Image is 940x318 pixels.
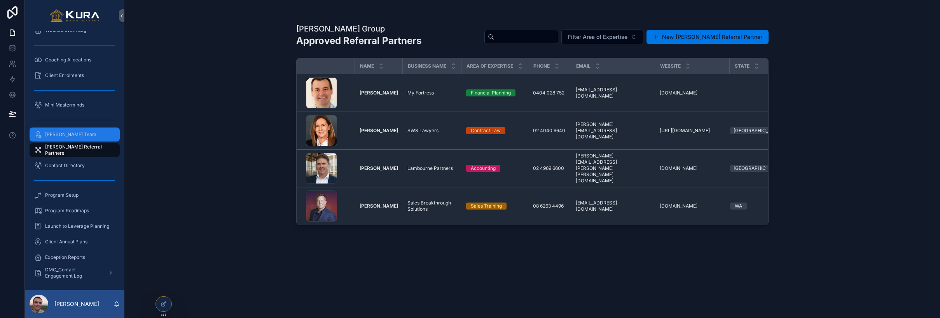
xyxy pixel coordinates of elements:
[360,128,398,134] a: [PERSON_NAME]
[660,128,725,134] a: [URL][DOMAIN_NAME]
[471,127,501,134] div: Contract Law
[30,266,120,280] a: DMC_Contact Engagement Log
[730,90,785,96] a: --
[466,203,524,210] a: Sales Training
[407,165,457,171] a: Lambourne Partners
[360,90,398,96] a: [PERSON_NAME]
[30,219,120,233] a: Launch to Leverage Planning
[45,102,84,108] span: Mini Masterminds
[576,63,591,69] span: Email
[660,63,681,69] span: Website
[30,98,120,112] a: Mini Masterminds
[360,63,374,69] span: Name
[45,162,85,169] span: Contact Directory
[45,239,87,245] span: Client Annual Plans
[30,159,120,173] a: Contact Directory
[30,128,120,142] a: [PERSON_NAME] Team
[408,63,446,69] span: Business Name
[30,250,120,264] a: Exception Reports
[533,165,564,171] span: 02 4969 6600
[30,68,120,82] a: Client Enrolments
[660,128,710,134] span: [URL][DOMAIN_NAME]
[576,153,650,184] a: [PERSON_NAME][EMAIL_ADDRESS][PERSON_NAME][PERSON_NAME][DOMAIN_NAME]
[533,203,564,209] span: 08 6263 4496
[45,72,84,79] span: Client Enrolments
[576,87,650,99] a: [EMAIL_ADDRESS][DOMAIN_NAME]
[533,128,566,134] a: 02 4040 9640
[407,200,457,212] a: Sales Breakthrough Solutions
[533,63,550,69] span: Phone
[407,165,453,171] span: Lambourne Partners
[45,267,102,279] span: DMC_Contact Engagement Log
[660,90,697,96] span: [DOMAIN_NAME]
[533,90,566,96] a: 0404 028 752
[730,165,785,172] a: [GEOGRAPHIC_DATA]
[735,63,750,69] span: State
[533,203,566,209] a: 08 6263 4496
[646,30,769,44] button: New [PERSON_NAME] Referral Partner
[735,203,742,210] div: WA
[45,223,109,229] span: Launch to Leverage Planning
[660,90,725,96] a: [DOMAIN_NAME]
[407,90,434,96] span: My Fortress
[576,200,650,212] a: [EMAIL_ADDRESS][DOMAIN_NAME]
[561,30,643,44] button: Select Button
[45,144,112,156] span: [PERSON_NAME] Referral Partners
[45,254,85,260] span: Exception Reports
[660,165,697,171] span: [DOMAIN_NAME]
[471,203,502,210] div: Sales Training
[360,165,398,171] a: [PERSON_NAME]
[25,31,124,290] div: scrollable content
[296,34,421,47] h2: Approved Referral Partners
[730,90,735,96] span: --
[533,90,564,96] span: 0404 028 752
[296,23,421,34] h1: [PERSON_NAME] Group
[360,203,398,209] a: [PERSON_NAME]
[30,53,120,67] a: Coaching Allocations
[467,63,513,69] span: Area of Expertise
[30,143,120,157] a: [PERSON_NAME] Referral Partners
[50,9,100,22] img: App logo
[734,165,781,172] div: [GEOGRAPHIC_DATA]
[660,165,725,171] a: [DOMAIN_NAME]
[360,128,398,133] strong: [PERSON_NAME]
[45,208,89,214] span: Program Roadmaps
[533,165,566,171] a: 02 4969 6600
[54,300,99,308] p: [PERSON_NAME]
[407,128,439,134] span: SWS Lawyers
[45,57,91,63] span: Coaching Allocations
[533,128,565,134] span: 02 4040 9640
[568,33,627,41] span: Filter Area of Expertise
[466,89,524,96] a: Financial Planning
[660,203,697,209] span: [DOMAIN_NAME]
[45,192,79,198] span: Program Setup
[30,204,120,218] a: Program Roadmaps
[734,127,781,134] div: [GEOGRAPHIC_DATA]
[30,235,120,249] a: Client Annual Plans
[471,89,511,96] div: Financial Planning
[471,165,496,172] div: Accounting
[730,127,785,134] a: [GEOGRAPHIC_DATA]
[466,127,524,134] a: Contract Law
[660,203,725,209] a: [DOMAIN_NAME]
[407,128,457,134] a: SWS Lawyers
[466,165,524,172] a: Accounting
[30,188,120,202] a: Program Setup
[576,121,650,140] a: [PERSON_NAME][EMAIL_ADDRESS][DOMAIN_NAME]
[45,131,96,138] span: [PERSON_NAME] Team
[407,90,457,96] a: My Fortress
[730,203,785,210] a: WA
